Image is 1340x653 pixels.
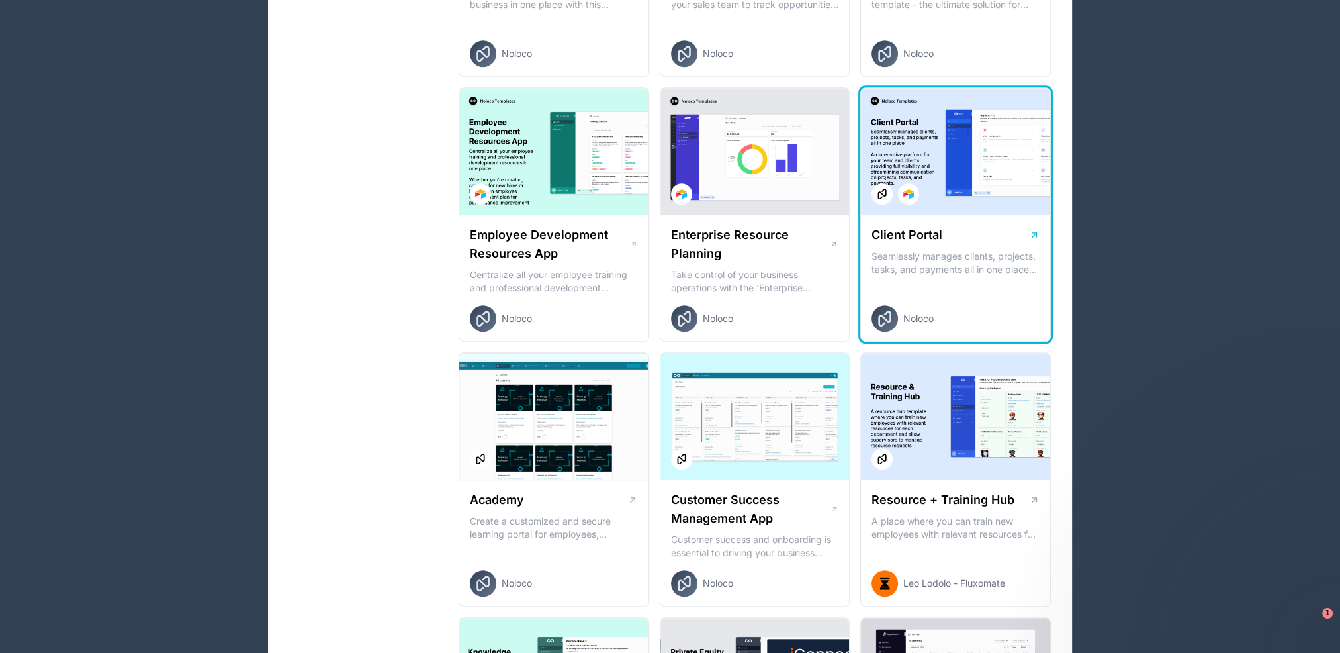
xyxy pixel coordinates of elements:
p: Create a customized and secure learning portal for employees, customers or partners. Organize les... [470,515,638,541]
p: Take control of your business operations with the 'Enterprise Resource Planning' template. This c... [671,268,839,295]
span: Noloco [502,312,532,325]
span: Noloco [502,577,532,590]
h1: Customer Success Management App [671,491,831,528]
p: Seamlessly manages clients, projects, tasks, and payments all in one place An interactive platfor... [871,250,1040,276]
span: Noloco [903,47,934,60]
p: A place where you can train new employees with relevant resources for each department and allow s... [871,515,1040,541]
img: Airtable Logo [903,189,914,199]
h1: Employee Development Resources App [470,226,630,263]
span: Leo Lodolo - Fluxomate [903,577,1005,590]
h1: Enterprise Resource Planning [671,226,829,263]
span: Noloco [502,47,532,60]
h1: Client Portal [871,226,942,244]
h1: Academy [470,491,524,509]
img: Airtable Logo [475,189,486,199]
span: Noloco [903,312,934,325]
iframe: Intercom live chat [1295,608,1327,640]
span: Noloco [703,47,733,60]
span: 1 [1322,608,1333,619]
p: Customer success and onboarding is essential to driving your business forward and ensuring retent... [671,533,839,560]
img: Airtable Logo [676,189,687,199]
span: Noloco [703,312,733,325]
iframe: Intercom notifications message [1075,525,1340,617]
span: Noloco [703,577,733,590]
p: Centralize all your employee training and professional development resources in one place. Whethe... [470,268,638,295]
h1: Resource + Training Hub [871,491,1014,509]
